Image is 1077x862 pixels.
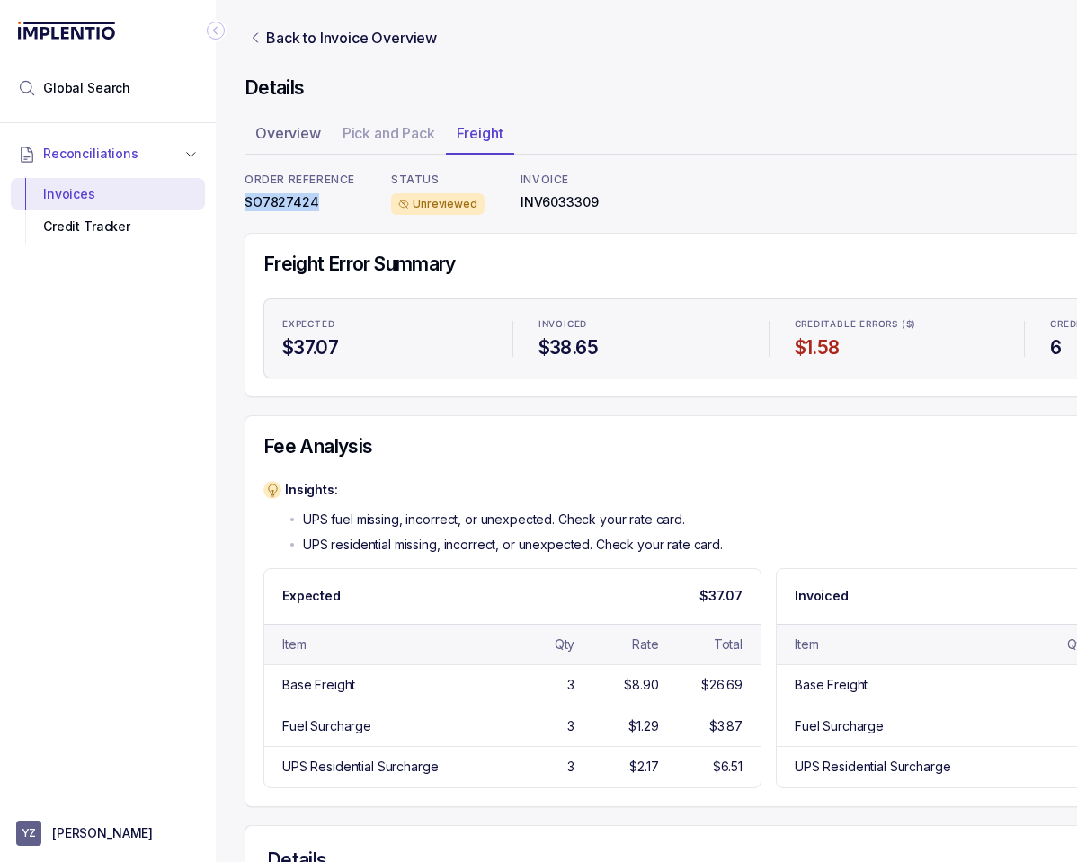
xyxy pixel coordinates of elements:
[43,79,130,97] span: Global Search
[538,335,743,360] h4: $38.65
[795,758,951,776] div: UPS Residential Surcharge
[43,145,138,163] span: Reconciliations
[446,119,514,155] li: Tab Freight
[16,821,200,846] button: User initials[PERSON_NAME]
[538,319,587,330] p: Invoiced
[521,173,599,187] p: INVOICE
[303,511,685,529] p: UPS fuel missing, incorrect, or unexpected. Check your rate card.
[391,173,485,187] p: STATUS
[632,635,658,653] div: Rate
[795,319,917,330] p: Creditable Errors ($)
[11,134,205,173] button: Reconciliations
[282,758,439,776] div: UPS Residential Surcharge
[266,27,437,49] p: Back to Invoice Overview
[285,481,723,499] p: Insights:
[528,307,754,371] li: Statistic Invoiced
[205,20,227,41] div: Collapse Icon
[16,821,41,846] span: User initials
[709,717,743,735] div: $3.87
[795,335,1000,360] h4: $1.58
[567,676,574,694] div: 3
[521,193,599,211] p: INV6033309
[457,122,503,144] p: Freight
[701,676,743,694] div: $26.69
[25,210,191,243] div: Credit Tracker
[795,635,818,653] div: Item
[629,758,658,776] div: $2.17
[795,717,884,735] div: Fuel Surcharge
[245,193,355,211] p: SO7827424
[567,717,574,735] div: 3
[567,758,574,776] div: 3
[699,587,743,605] p: $37.07
[795,587,849,605] p: Invoiced
[628,717,658,735] div: $1.29
[795,676,868,694] div: Base Freight
[282,676,355,694] div: Base Freight
[713,758,743,776] div: $6.51
[245,119,332,155] li: Tab Overview
[714,635,743,653] div: Total
[391,193,485,215] div: Unreviewed
[11,174,205,247] div: Reconciliations
[282,587,341,605] p: Expected
[555,635,575,653] div: Qty
[282,335,487,360] h4: $37.07
[303,536,723,554] p: UPS residential missing, incorrect, or unexpected. Check your rate card.
[282,319,334,330] p: Expected
[282,635,306,653] div: Item
[52,824,153,842] p: [PERSON_NAME]
[245,27,441,49] a: Link Back to Invoice Overview
[271,307,498,371] li: Statistic Expected
[624,676,658,694] div: $8.90
[784,307,1010,371] li: Statistic Creditable Errors ($)
[255,122,321,144] p: Overview
[282,717,371,735] div: Fuel Surcharge
[245,173,355,187] p: ORDER REFERENCE
[25,178,191,210] div: Invoices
